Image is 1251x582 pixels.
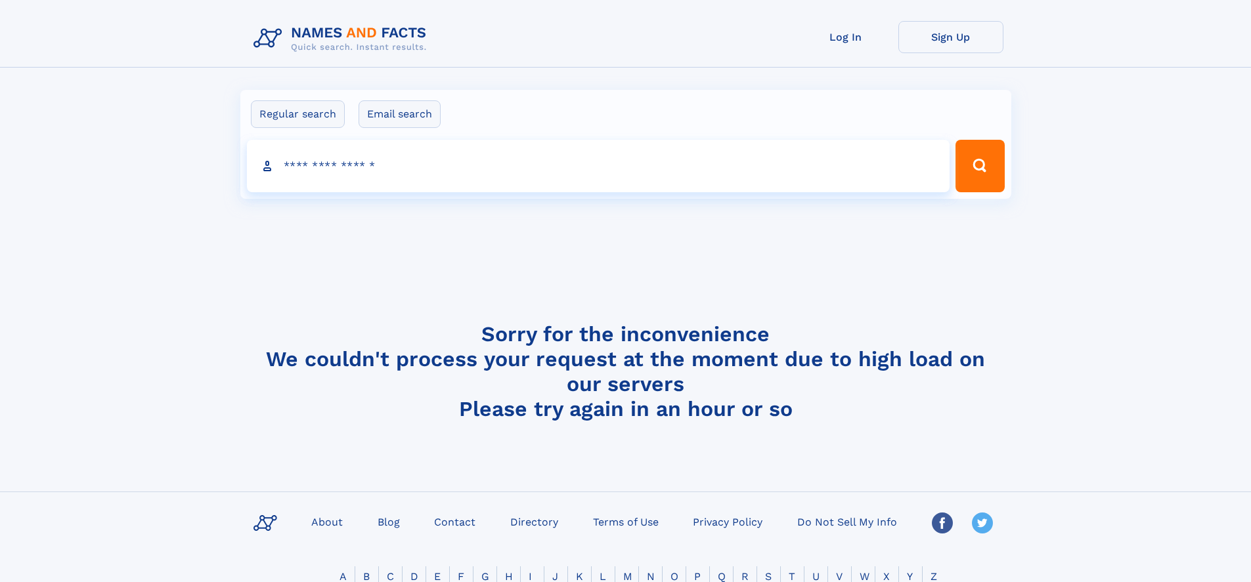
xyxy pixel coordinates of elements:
a: Privacy Policy [688,512,768,531]
a: Log In [793,21,898,53]
button: Search Button [955,140,1004,192]
label: Regular search [251,100,345,128]
input: search input [247,140,950,192]
img: Twitter [972,512,993,533]
a: Contact [429,512,481,531]
label: Email search [359,100,441,128]
img: Logo Names and Facts [248,21,437,56]
a: Sign Up [898,21,1003,53]
a: Do Not Sell My Info [792,512,902,531]
img: Facebook [932,512,953,533]
a: About [306,512,348,531]
h4: Sorry for the inconvenience We couldn't process your request at the moment due to high load on ou... [248,322,1003,421]
a: Terms of Use [588,512,664,531]
a: Directory [505,512,563,531]
a: Blog [372,512,405,531]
